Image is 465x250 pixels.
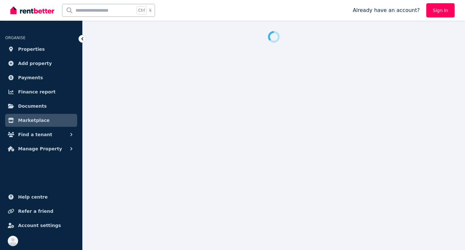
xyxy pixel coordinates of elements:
[5,142,77,155] button: Manage Property
[5,219,77,232] a: Account settings
[137,6,147,15] span: Ctrl
[426,3,455,17] a: Sign In
[353,6,420,14] span: Already have an account?
[18,45,45,53] span: Properties
[18,193,48,201] span: Help centre
[5,71,77,84] a: Payments
[18,207,53,215] span: Refer a friend
[5,57,77,70] a: Add property
[5,205,77,218] a: Refer a friend
[10,5,54,15] img: RentBetter
[18,116,49,124] span: Marketplace
[18,145,62,153] span: Manage Property
[5,190,77,203] a: Help centre
[5,85,77,98] a: Finance report
[18,222,61,229] span: Account settings
[18,60,52,67] span: Add property
[18,102,47,110] span: Documents
[5,114,77,127] a: Marketplace
[18,88,56,96] span: Finance report
[5,100,77,113] a: Documents
[5,128,77,141] button: Find a tenant
[18,74,43,82] span: Payments
[18,131,52,138] span: Find a tenant
[149,8,151,13] span: k
[5,43,77,56] a: Properties
[5,36,26,40] span: ORGANISE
